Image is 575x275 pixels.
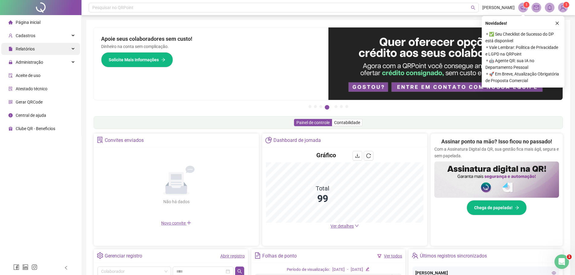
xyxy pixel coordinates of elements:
span: Novidades ! [485,20,507,27]
span: info-circle [8,113,13,117]
span: ⚬ Vale Lembrar: Política de Privacidade e LGPD na QRPoint [485,44,561,57]
div: [DATE] [351,267,363,273]
h4: Gráfico [316,151,336,159]
span: plus [187,220,191,225]
span: close [555,21,559,25]
span: Aceite de uso [16,73,40,78]
div: Gerenciar registro [105,251,142,261]
span: ⚬ 🤖 Agente QR: sua IA no Departamento Pessoal [485,57,561,71]
div: Não há dados [149,198,204,205]
span: setting [97,252,103,259]
span: Administração [16,60,43,65]
span: mail [534,5,539,10]
span: arrow-right [515,206,519,210]
img: banner%2Fa8ee1423-cce5-4ffa-a127-5a2d429cc7d8.png [328,27,563,100]
span: Página inicial [16,20,40,25]
span: ⚬ 🚀 Em Breve, Atualização Obrigatória de Proposta Comercial [485,71,561,84]
span: [PERSON_NAME] [482,4,515,11]
span: Gerar QRCode [16,100,43,104]
span: edit [366,267,369,271]
span: gift [8,126,13,131]
span: down [355,224,359,228]
span: bell [547,5,552,10]
span: Cadastros [16,33,35,38]
sup: 1 [523,2,529,8]
span: solution [97,137,103,143]
button: Chega de papelada! [467,200,527,215]
span: Contabilidade [334,120,360,125]
button: 1 [308,105,311,108]
button: 2 [314,105,317,108]
span: download [355,153,360,158]
span: reload [366,153,371,158]
a: Ver detalhes down [331,224,359,229]
span: audit [8,73,13,78]
span: notification [520,5,526,10]
h2: Assinar ponto na mão? Isso ficou no passado! [441,137,552,146]
span: file-text [254,252,261,259]
div: Folhas de ponto [262,251,297,261]
span: instagram [31,264,37,270]
img: banner%2F02c71560-61a6-44d4-94b9-c8ab97240462.png [434,161,559,198]
span: user-add [8,34,13,38]
span: 1 [525,3,528,7]
span: Atestado técnico [16,86,47,91]
button: 7 [345,105,348,108]
span: home [8,20,13,24]
span: Central de ajuda [16,113,46,118]
span: team [412,252,418,259]
div: - [347,267,348,273]
sup: Atualize o seu contato no menu Meus Dados [563,2,569,8]
button: 4 [325,105,329,110]
span: solution [8,87,13,91]
button: 6 [340,105,343,108]
span: linkedin [22,264,28,270]
span: arrow-right [161,58,165,62]
span: search [471,5,475,10]
a: Abrir registro [220,254,245,258]
span: eye [552,271,556,275]
span: Chega de papelada! [474,204,513,211]
button: 5 [334,105,337,108]
img: 75474 [558,3,567,12]
a: Ver todos [384,254,402,258]
span: Clube QR - Beneficios [16,126,55,131]
span: ⚬ ✅ Seu Checklist de Sucesso do DP está disponível [485,31,561,44]
span: lock [8,60,13,64]
span: Relatórios [16,46,35,51]
button: Solicite Mais Informações [101,52,173,67]
span: search [237,269,242,274]
div: [DATE] [332,267,345,273]
div: Período de visualização: [287,267,330,273]
span: Painel de controle [296,120,330,125]
div: Dashboard de jornada [273,135,321,145]
iframe: Intercom live chat [554,254,569,269]
div: Convites enviados [105,135,144,145]
span: 1 [567,254,572,259]
span: Novo convite [161,221,191,225]
span: file [8,47,13,51]
p: Dinheiro na conta sem complicação. [101,43,321,50]
span: Solicite Mais Informações [109,56,159,63]
span: facebook [13,264,19,270]
span: 1 [565,3,567,7]
button: 3 [319,105,322,108]
p: Com a Assinatura Digital da QR, sua gestão fica mais ágil, segura e sem papelada. [434,146,559,159]
span: filter [377,254,382,258]
span: qrcode [8,100,13,104]
div: Últimos registros sincronizados [420,251,487,261]
span: Ver detalhes [331,224,354,229]
span: pie-chart [265,137,272,143]
span: left [64,266,68,270]
h2: Apoie seus colaboradores sem custo! [101,35,321,43]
